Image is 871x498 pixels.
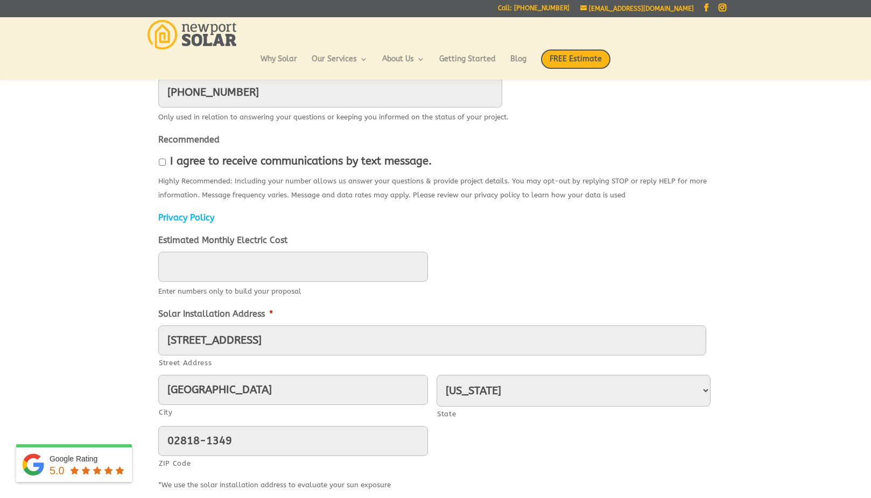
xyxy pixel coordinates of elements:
label: Recommended [158,134,220,146]
img: Newport Solar | Solar Energy Optimized. [147,20,236,49]
input: Enter a location [158,325,706,355]
label: Solar Installation Address [158,309,273,320]
label: State [437,407,711,421]
a: Getting Started [439,55,496,74]
a: Call: [PHONE_NUMBER] [498,5,570,16]
label: Street Address [159,356,706,370]
a: About Us [382,55,425,74]
label: City [159,405,428,419]
label: Estimated Monthly Electric Cost [158,235,287,246]
a: Our Services [312,55,368,74]
div: Highly Recommended: Including your number allows us answer your questions & provide project detai... [158,172,713,202]
div: Only used in relation to answering your questions or keeping you informed on the status of your p... [158,108,509,124]
div: Google Rating [50,453,127,464]
a: Privacy Policy [158,212,214,223]
span: 5.0 [50,465,65,476]
label: I agree to receive communications by text message. [170,155,432,167]
label: ZIP Code [159,457,428,471]
a: Blog [510,55,526,74]
a: FREE Estimate [541,49,610,80]
span: FREE Estimate [541,49,610,69]
a: [EMAIL_ADDRESS][DOMAIN_NAME] [580,5,694,12]
div: Enter numbers only to build your proposal [158,282,713,298]
a: Why Solar [261,55,297,74]
div: *We use the solar installation address to evaluate your sun exposure [158,475,713,492]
